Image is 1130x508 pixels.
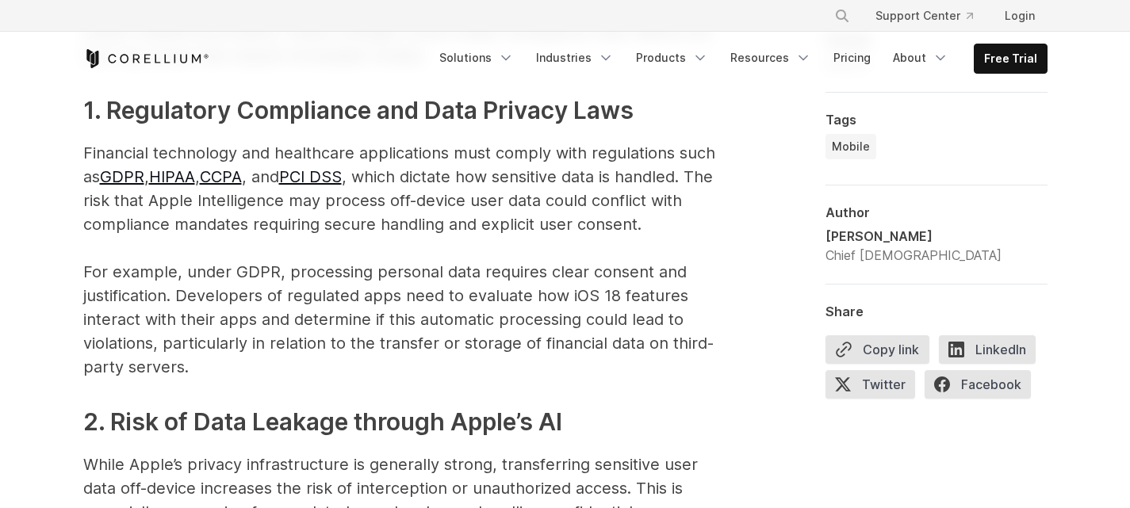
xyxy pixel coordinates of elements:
[825,370,915,399] span: Twitter
[939,335,1036,364] span: LinkedIn
[925,370,1040,405] a: Facebook
[824,44,880,72] a: Pricing
[815,2,1048,30] div: Navigation Menu
[430,44,523,72] a: Solutions
[828,2,856,30] button: Search
[83,407,562,436] strong: 2. Risk of Data Leakage through Apple’s AI
[83,96,634,124] strong: 1. Regulatory Compliance and Data Privacy Laws
[626,44,718,72] a: Products
[825,227,1002,246] div: [PERSON_NAME]
[200,167,242,186] a: CCPA
[825,204,1048,220] div: Author
[100,167,144,186] a: GDPR
[527,44,623,72] a: Industries
[279,167,342,186] a: PCI DSS
[825,134,876,159] a: Mobile
[975,44,1047,73] a: Free Trial
[721,44,821,72] a: Resources
[832,139,870,155] span: Mobile
[825,246,1002,265] div: Chief [DEMOGRAPHIC_DATA]
[883,44,958,72] a: About
[825,112,1048,128] div: Tags
[992,2,1048,30] a: Login
[825,304,1048,319] div: Share
[83,141,718,379] p: Financial technology and healthcare applications must comply with regulations such as , , , and ,...
[825,370,925,405] a: Twitter
[430,44,1048,74] div: Navigation Menu
[83,49,209,68] a: Corellium Home
[925,370,1031,399] span: Facebook
[149,167,195,186] a: HIPAA
[939,335,1045,370] a: LinkedIn
[825,335,929,364] button: Copy link
[863,2,986,30] a: Support Center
